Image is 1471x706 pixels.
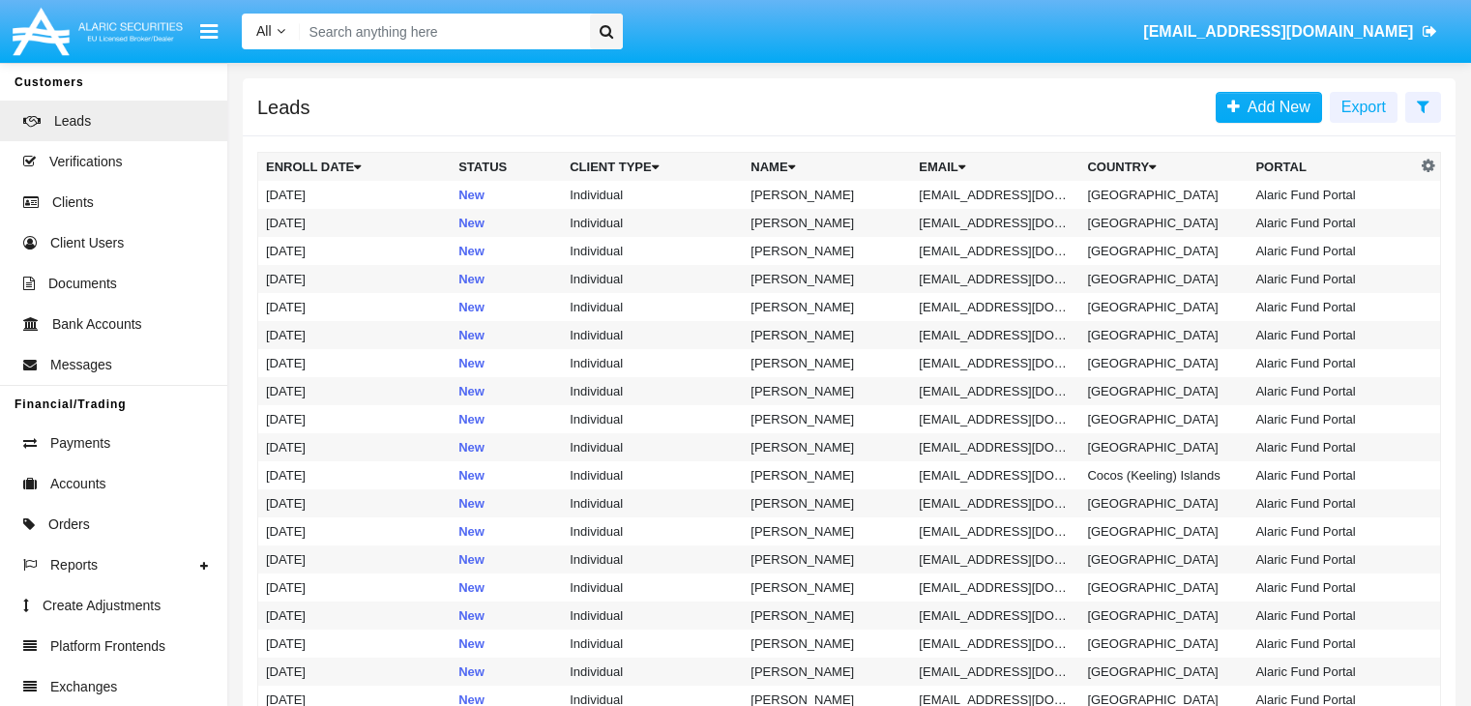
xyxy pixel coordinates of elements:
[743,433,911,461] td: [PERSON_NAME]
[911,433,1079,461] td: [EMAIL_ADDRESS][DOMAIN_NAME]
[1079,153,1248,182] th: Country
[1240,99,1310,115] span: Add New
[1248,405,1416,433] td: Alaric Fund Portal
[451,181,562,209] td: New
[1248,349,1416,377] td: Alaric Fund Portal
[743,265,911,293] td: [PERSON_NAME]
[562,321,743,349] td: Individual
[562,545,743,574] td: Individual
[1079,265,1248,293] td: [GEOGRAPHIC_DATA]
[562,433,743,461] td: Individual
[743,377,911,405] td: [PERSON_NAME]
[911,153,1079,182] th: Email
[562,237,743,265] td: Individual
[1079,181,1248,209] td: [GEOGRAPHIC_DATA]
[50,677,117,697] span: Exchanges
[1079,237,1248,265] td: [GEOGRAPHIC_DATA]
[451,265,562,293] td: New
[1079,574,1248,602] td: [GEOGRAPHIC_DATA]
[451,293,562,321] td: New
[1248,433,1416,461] td: Alaric Fund Portal
[743,658,911,686] td: [PERSON_NAME]
[911,517,1079,545] td: [EMAIL_ADDRESS][DOMAIN_NAME]
[258,349,452,377] td: [DATE]
[1248,658,1416,686] td: Alaric Fund Portal
[743,489,911,517] td: [PERSON_NAME]
[256,23,272,39] span: All
[52,192,94,213] span: Clients
[743,321,911,349] td: [PERSON_NAME]
[743,349,911,377] td: [PERSON_NAME]
[451,630,562,658] td: New
[1248,265,1416,293] td: Alaric Fund Portal
[1079,293,1248,321] td: [GEOGRAPHIC_DATA]
[48,274,117,294] span: Documents
[451,602,562,630] td: New
[562,293,743,321] td: Individual
[50,355,112,375] span: Messages
[743,602,911,630] td: [PERSON_NAME]
[911,545,1079,574] td: [EMAIL_ADDRESS][DOMAIN_NAME]
[10,3,186,60] img: Logo image
[562,602,743,630] td: Individual
[1134,5,1447,59] a: [EMAIL_ADDRESS][DOMAIN_NAME]
[911,349,1079,377] td: [EMAIL_ADDRESS][DOMAIN_NAME]
[743,461,911,489] td: [PERSON_NAME]
[48,515,90,535] span: Orders
[1248,377,1416,405] td: Alaric Fund Portal
[562,377,743,405] td: Individual
[1079,405,1248,433] td: [GEOGRAPHIC_DATA]
[911,181,1079,209] td: [EMAIL_ADDRESS][DOMAIN_NAME]
[1079,349,1248,377] td: [GEOGRAPHIC_DATA]
[451,433,562,461] td: New
[50,433,110,454] span: Payments
[562,461,743,489] td: Individual
[258,377,452,405] td: [DATE]
[1079,321,1248,349] td: [GEOGRAPHIC_DATA]
[451,461,562,489] td: New
[1248,461,1416,489] td: Alaric Fund Portal
[300,14,583,49] input: Search
[258,265,452,293] td: [DATE]
[258,574,452,602] td: [DATE]
[743,153,911,182] th: Name
[1248,517,1416,545] td: Alaric Fund Portal
[911,321,1079,349] td: [EMAIL_ADDRESS][DOMAIN_NAME]
[1079,489,1248,517] td: [GEOGRAPHIC_DATA]
[258,658,452,686] td: [DATE]
[258,630,452,658] td: [DATE]
[911,209,1079,237] td: [EMAIL_ADDRESS][DOMAIN_NAME]
[562,181,743,209] td: Individual
[1248,489,1416,517] td: Alaric Fund Portal
[1079,630,1248,658] td: [GEOGRAPHIC_DATA]
[258,405,452,433] td: [DATE]
[50,474,106,494] span: Accounts
[1248,321,1416,349] td: Alaric Fund Portal
[451,321,562,349] td: New
[911,461,1079,489] td: [EMAIL_ADDRESS][DOMAIN_NAME]
[562,405,743,433] td: Individual
[50,233,124,253] span: Client Users
[1248,574,1416,602] td: Alaric Fund Portal
[562,209,743,237] td: Individual
[50,636,165,657] span: Platform Frontends
[562,349,743,377] td: Individual
[258,517,452,545] td: [DATE]
[451,153,562,182] th: Status
[451,517,562,545] td: New
[1143,23,1413,40] span: [EMAIL_ADDRESS][DOMAIN_NAME]
[562,658,743,686] td: Individual
[451,574,562,602] td: New
[258,237,452,265] td: [DATE]
[1079,377,1248,405] td: [GEOGRAPHIC_DATA]
[451,658,562,686] td: New
[1079,545,1248,574] td: [GEOGRAPHIC_DATA]
[451,209,562,237] td: New
[1079,461,1248,489] td: Cocos (Keeling) Islands
[1248,209,1416,237] td: Alaric Fund Portal
[1248,602,1416,630] td: Alaric Fund Portal
[451,237,562,265] td: New
[743,574,911,602] td: [PERSON_NAME]
[562,153,743,182] th: Client Type
[911,405,1079,433] td: [EMAIL_ADDRESS][DOMAIN_NAME]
